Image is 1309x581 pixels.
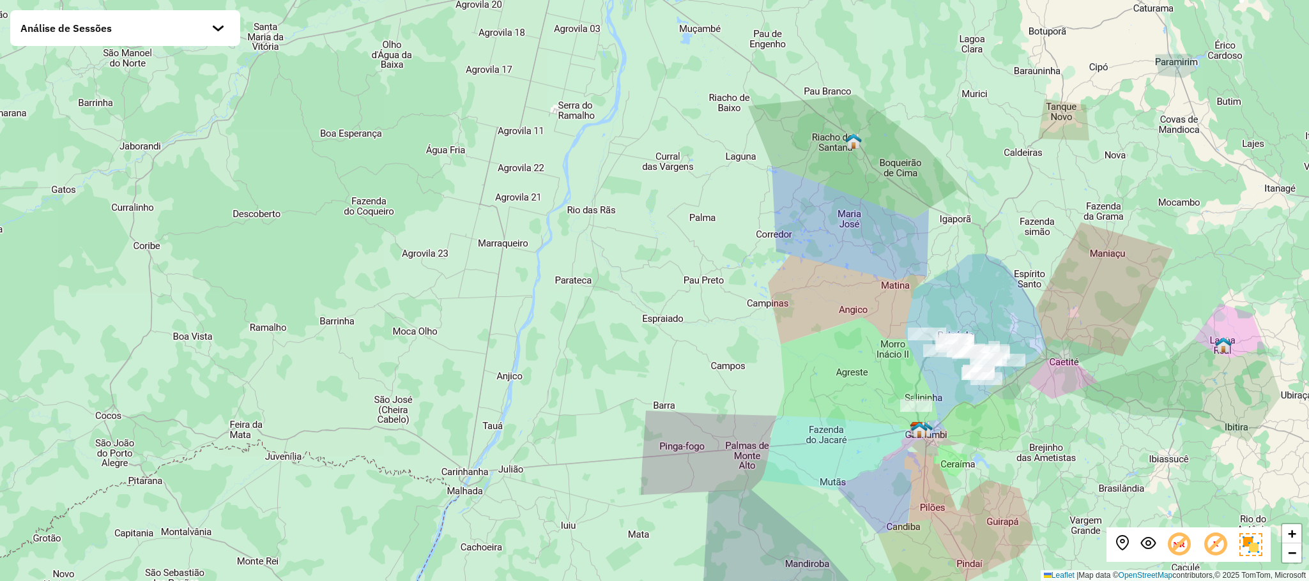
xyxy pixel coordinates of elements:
[1239,533,1262,556] img: Exibir/Ocultar setores
[1041,570,1309,581] div: Map data © contributors,© 2025 TomTom, Microsoft
[1215,336,1232,353] img: Lagoa Real
[1282,543,1301,562] a: Zoom out
[845,133,862,149] img: Riacho de Santana
[20,20,112,36] span: Análise de Sessões
[1282,524,1301,543] a: Zoom in
[916,421,933,437] img: 400 UDC Full Guanambi
[911,421,928,438] img: Guanambi FAD
[1202,531,1229,558] span: Exibir rótulo
[1119,571,1173,580] a: OpenStreetMap
[1044,571,1075,580] a: Leaflet
[910,421,926,438] img: CDD Guanambi
[1115,536,1130,554] button: Centralizar mapa no depósito ou ponto de apoio
[1288,545,1296,561] span: −
[1288,525,1296,541] span: +
[1076,571,1078,580] span: |
[1140,536,1156,554] button: Exibir sessão original
[1166,531,1193,558] span: Exibir NR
